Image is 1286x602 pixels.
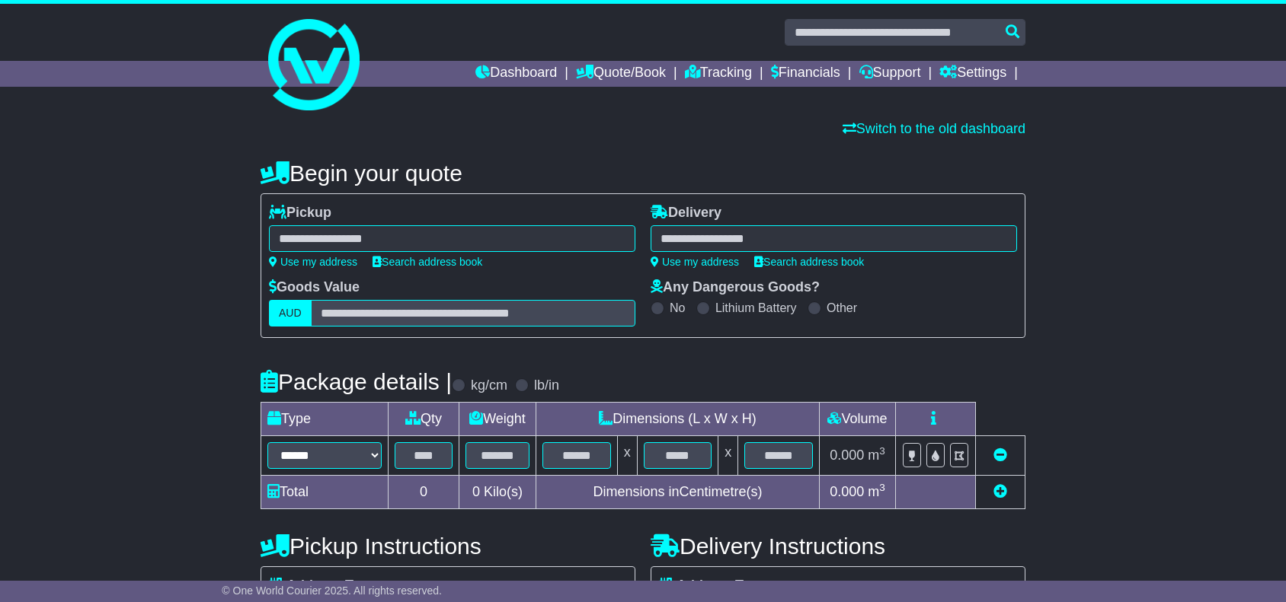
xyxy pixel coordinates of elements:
[868,448,885,463] span: m
[993,484,1007,499] a: Add new item
[651,279,820,296] label: Any Dangerous Goods?
[261,403,389,436] td: Type
[459,476,536,509] td: Kilo(s)
[261,161,1025,186] h4: Begin your quote
[754,256,864,268] a: Search address book
[830,448,864,463] span: 0.000
[269,300,312,326] label: AUD
[830,484,864,499] span: 0.000
[534,377,559,394] label: lb/in
[471,377,507,394] label: kg/cm
[859,61,921,87] a: Support
[536,476,819,509] td: Dimensions in Centimetre(s)
[651,534,1025,559] h4: Delivery Instructions
[651,256,739,268] a: Use my address
[269,279,360,296] label: Goods Value
[459,403,536,436] td: Weight
[617,436,637,476] td: x
[939,61,1006,87] a: Settings
[536,403,819,436] td: Dimensions (L x W x H)
[472,484,480,499] span: 0
[879,445,885,457] sup: 3
[222,584,442,597] span: © One World Courier 2025. All rights reserved.
[269,578,376,594] label: Address Type
[670,301,685,315] label: No
[576,61,666,87] a: Quote/Book
[261,369,452,394] h4: Package details |
[389,403,459,436] td: Qty
[819,403,895,436] td: Volume
[475,61,557,87] a: Dashboard
[993,448,1007,463] a: Remove this item
[827,301,857,315] label: Other
[771,61,840,87] a: Financials
[269,256,357,268] a: Use my address
[843,121,1025,136] a: Switch to the old dashboard
[685,61,752,87] a: Tracking
[373,256,482,268] a: Search address book
[718,436,738,476] td: x
[261,476,389,509] td: Total
[868,484,885,499] span: m
[261,534,635,559] h4: Pickup Instructions
[659,578,766,594] label: Address Type
[269,205,331,221] label: Pickup
[651,205,721,221] label: Delivery
[715,301,797,315] label: Lithium Battery
[389,476,459,509] td: 0
[879,482,885,493] sup: 3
